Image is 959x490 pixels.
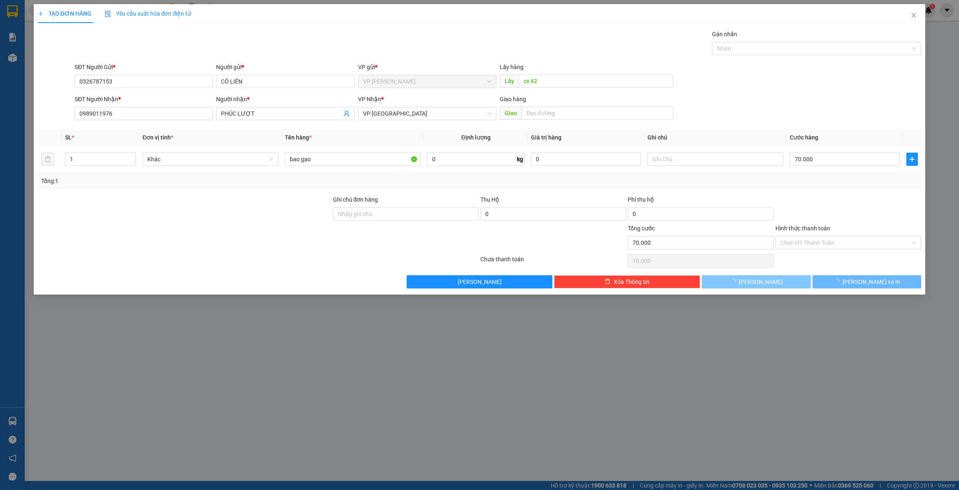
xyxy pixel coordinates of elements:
input: VD: Bàn, Ghế [285,153,421,166]
div: SĐT Người Gửi [74,63,213,72]
span: VP Nam Dong [363,75,491,88]
span: VP Nhận [358,96,381,102]
img: icon [105,11,111,17]
div: Chưa thanh toán [479,255,627,269]
div: Phí thu hộ [628,195,773,207]
div: SĐT Người Nhận [74,95,213,104]
span: Tổng cước [628,225,655,232]
th: Ghi chú [644,130,787,146]
span: Yêu cầu xuất hóa đơn điện tử [105,10,191,17]
span: Khác [147,153,273,165]
span: Thu Hộ [480,196,499,203]
span: [PERSON_NAME] và In [843,277,900,286]
span: Giao [500,107,521,120]
span: Xóa Thông tin [614,277,649,286]
span: delete [605,279,610,285]
span: Tên hàng [285,134,312,141]
span: VP Sài Gòn [363,107,491,120]
button: Close [902,4,925,27]
span: kg [516,153,524,166]
span: user-add [343,110,350,117]
div: VP gửi [358,63,496,72]
input: 0 [531,153,641,166]
span: [PERSON_NAME] [458,277,502,286]
span: Giao hàng [500,96,526,102]
input: Ghi chú đơn hàng [333,207,479,221]
div: Người gửi [216,63,354,72]
input: Ghi Chú [647,153,783,166]
span: Định lượng [461,134,491,141]
span: plus [38,11,44,16]
span: [PERSON_NAME] [739,277,783,286]
label: Ghi chú đơn hàng [333,196,378,203]
label: Hình thức thanh toán [775,225,830,232]
button: [PERSON_NAME] [407,275,552,288]
label: Gán nhãn [712,31,737,37]
div: Người nhận [216,95,354,104]
button: plus [906,153,918,166]
button: deleteXóa Thông tin [554,275,700,288]
button: [PERSON_NAME] [702,275,811,288]
span: Giá trị hàng [531,134,561,141]
input: Dọc đường [521,107,673,120]
span: close [910,12,917,19]
span: SL [65,134,72,141]
span: plus [907,156,917,163]
span: Cước hàng [790,134,818,141]
span: loading [730,279,739,284]
span: Lấy [500,74,519,88]
span: loading [833,279,843,284]
span: TẠO ĐƠN HÀNG [38,10,91,17]
div: Tổng: 1 [41,176,370,186]
button: delete [41,153,54,166]
input: Dọc đường [519,74,673,88]
button: [PERSON_NAME] và In [812,275,922,288]
span: Lấy hàng [500,64,524,70]
span: Đơn vị tính [142,134,173,141]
